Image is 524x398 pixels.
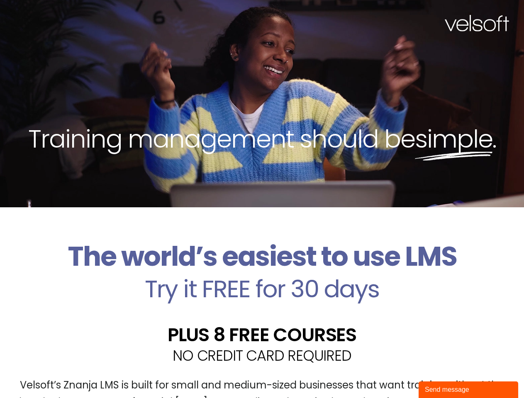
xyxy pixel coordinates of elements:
[6,277,518,301] h2: Try it FREE for 30 days
[415,121,492,156] span: simple
[419,380,520,398] iframe: chat widget
[6,240,518,273] h2: The world’s easiest to use LMS
[6,348,518,363] h2: NO CREDIT CARD REQUIRED
[15,123,509,155] h2: Training management should be .
[6,325,518,344] h2: PLUS 8 FREE COURSES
